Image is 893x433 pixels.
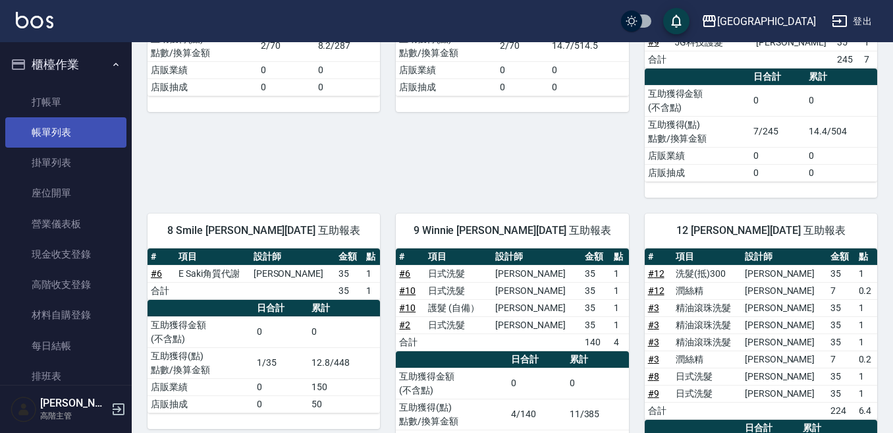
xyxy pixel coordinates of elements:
td: 日式洗髮 [425,282,492,299]
a: #3 [648,320,659,330]
th: 設計師 [492,248,581,266]
td: 0 [750,85,805,116]
td: 1 [610,265,629,282]
a: #3 [648,337,659,347]
td: 日式洗髮 [425,316,492,333]
a: #12 [648,268,664,279]
td: 店販抽成 [148,395,254,413]
td: 35 [834,34,860,51]
td: 7 [827,282,855,299]
td: 12.8/448 [308,347,380,378]
td: 35 [582,265,610,282]
td: 11/385 [566,399,629,430]
td: [PERSON_NAME] [742,385,827,402]
td: 1 [855,265,877,282]
th: 累計 [566,351,629,368]
td: [PERSON_NAME] [250,265,335,282]
td: 1 [610,282,629,299]
td: 14.7/514.5 [549,30,629,61]
table: a dense table [148,300,380,413]
img: Logo [16,12,53,28]
td: 35 [827,316,855,333]
td: [PERSON_NAME] [742,316,827,333]
a: 打帳單 [5,87,126,117]
td: 精油滾珠洗髮 [672,316,742,333]
td: 0 [805,164,877,181]
td: 0 [497,61,549,78]
td: 7 [827,351,855,368]
td: [PERSON_NAME] [492,299,581,316]
td: 0 [254,316,309,347]
td: 7/245 [750,116,805,147]
td: 35 [827,333,855,351]
td: 0 [308,316,380,347]
td: 店販抽成 [645,164,751,181]
button: 櫃檯作業 [5,47,126,82]
td: 潤絲精 [672,351,742,368]
table: a dense table [148,248,380,300]
a: #3 [648,354,659,364]
th: 日合計 [508,351,566,368]
th: 項目 [672,248,742,266]
a: 材料自購登錄 [5,300,126,330]
a: #10 [399,285,416,296]
a: 排班表 [5,361,126,391]
a: #3 [648,303,659,313]
td: 8.2/287 [315,30,381,61]
td: 互助獲得(點) 點數/換算金額 [396,30,496,61]
a: #10 [399,303,416,313]
button: save [663,8,690,34]
td: 35 [827,368,855,385]
td: 0 [805,85,877,116]
td: 0 [549,61,629,78]
td: 日式洗髮 [672,368,742,385]
td: 合計 [148,282,175,299]
span: 8 Smile [PERSON_NAME][DATE] 互助報表 [163,224,364,237]
td: 0 [508,368,566,399]
td: [PERSON_NAME] [742,368,827,385]
th: 累計 [308,300,380,317]
td: 0 [549,78,629,96]
td: 洗髮(抵)300 [672,265,742,282]
td: 精油滾珠洗髮 [672,333,742,351]
table: a dense table [645,248,877,420]
td: 0 [254,395,309,413]
td: 互助獲得(點) 點數/換算金額 [148,30,257,61]
th: 累計 [805,69,877,86]
td: 合計 [645,402,672,419]
td: 合計 [396,333,425,351]
td: 0 [315,61,381,78]
h5: [PERSON_NAME] [40,397,107,410]
td: 潤絲精 [672,282,742,299]
td: 35 [582,282,610,299]
th: 項目 [175,248,250,266]
td: 0 [254,378,309,395]
td: 2/70 [497,30,549,61]
td: 0.2 [855,351,877,368]
table: a dense table [645,69,877,182]
a: 高階收支登錄 [5,270,126,300]
td: 1 [855,385,877,402]
td: 4 [610,333,629,351]
a: 現金收支登錄 [5,239,126,270]
td: 店販抽成 [148,78,257,96]
td: 245 [834,51,860,68]
button: 登出 [826,9,877,34]
table: a dense table [396,248,628,351]
td: 50 [308,395,380,413]
td: 店販抽成 [396,78,496,96]
td: 互助獲得(點) 點數/換算金額 [148,347,254,378]
div: [GEOGRAPHIC_DATA] [717,13,816,30]
a: 營業儀表板 [5,209,126,239]
td: 店販業績 [148,378,254,395]
td: 0 [497,78,549,96]
th: 點 [855,248,877,266]
td: 0 [257,61,315,78]
td: [PERSON_NAME] [742,265,827,282]
a: 掛單列表 [5,148,126,178]
a: #9 [648,388,659,399]
td: 互助獲得金額 (不含點) [645,85,751,116]
td: 1 [610,316,629,333]
a: 帳單列表 [5,117,126,148]
td: 5G科技護髮 [671,34,753,51]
